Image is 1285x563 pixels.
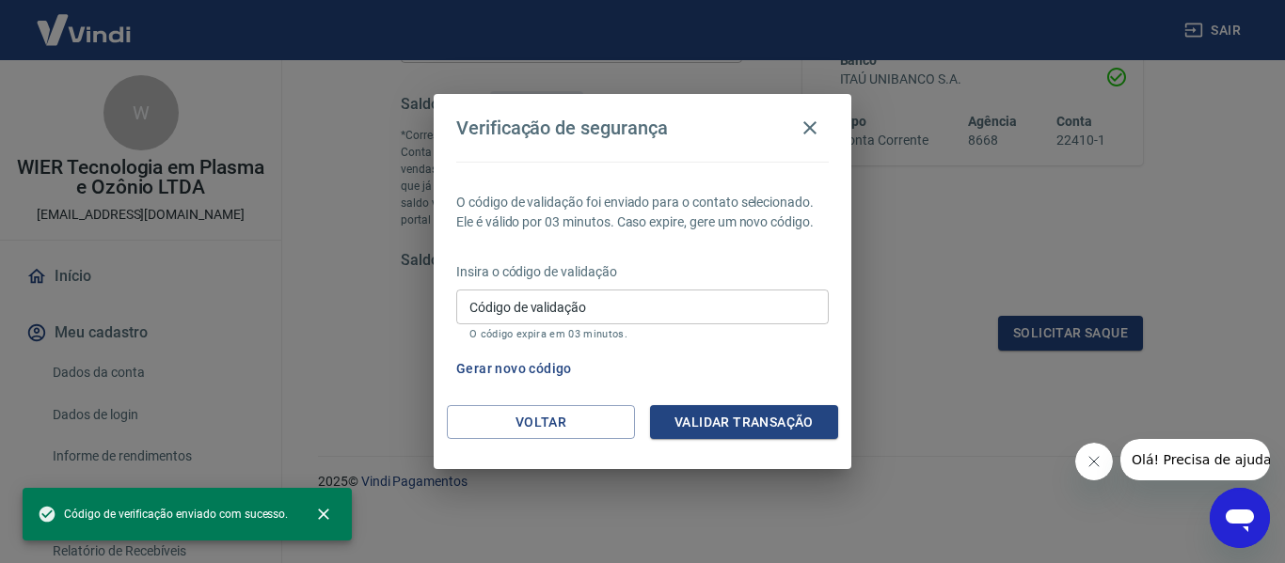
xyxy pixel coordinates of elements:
[11,13,158,28] span: Olá! Precisa de ajuda?
[469,328,816,340] p: O código expira em 03 minutos.
[38,505,288,524] span: Código de verificação enviado com sucesso.
[1210,488,1270,548] iframe: Botão para abrir a janela de mensagens
[456,117,668,139] h4: Verificação de segurança
[456,193,829,232] p: O código de validação foi enviado para o contato selecionado. Ele é válido por 03 minutos. Caso e...
[1120,439,1270,480] iframe: Mensagem da empresa
[303,493,344,535] button: close
[650,405,838,440] button: Validar transação
[456,262,829,282] p: Insira o código de validação
[447,405,635,440] button: Voltar
[449,352,579,386] button: Gerar novo código
[1075,443,1113,480] iframe: Fechar mensagem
